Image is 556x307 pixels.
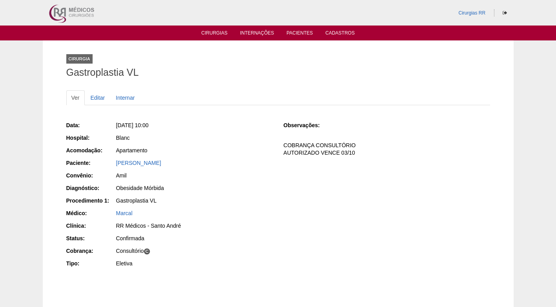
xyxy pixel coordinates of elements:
[116,134,273,142] div: Blanc
[66,234,115,242] div: Status:
[66,184,115,192] div: Diagnóstico:
[66,146,115,154] div: Acomodação:
[283,142,490,157] p: COBRANÇA CONSULTÓRIO AUTORIZADO VENCE 03/10
[66,247,115,255] div: Cobrança:
[66,172,115,179] div: Convênio:
[116,146,273,154] div: Apartamento
[66,134,115,142] div: Hospital:
[66,209,115,217] div: Médico:
[66,159,115,167] div: Paciente:
[111,90,140,105] a: Internar
[325,30,355,38] a: Cadastros
[116,222,273,230] div: RR Médicos - Santo André
[66,222,115,230] div: Clínica:
[116,172,273,179] div: Amil
[116,210,133,216] a: Marcal
[66,90,85,105] a: Ver
[66,54,93,64] div: Cirurgia
[116,160,161,166] a: [PERSON_NAME]
[66,121,115,129] div: Data:
[201,30,228,38] a: Cirurgias
[240,30,274,38] a: Internações
[116,197,273,205] div: Gastroplastia VL
[144,248,150,255] span: C
[66,197,115,205] div: Procedimento 1:
[116,259,273,267] div: Eletiva
[66,259,115,267] div: Tipo:
[116,184,273,192] div: Obesidade Mórbida
[283,121,332,129] div: Observações:
[116,122,149,128] span: [DATE] 10:00
[86,90,110,105] a: Editar
[458,10,485,16] a: Cirurgias RR
[66,68,490,77] h1: Gastroplastia VL
[116,234,273,242] div: Confirmada
[116,247,273,255] div: Consultório
[286,30,313,38] a: Pacientes
[503,11,507,15] i: Sair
